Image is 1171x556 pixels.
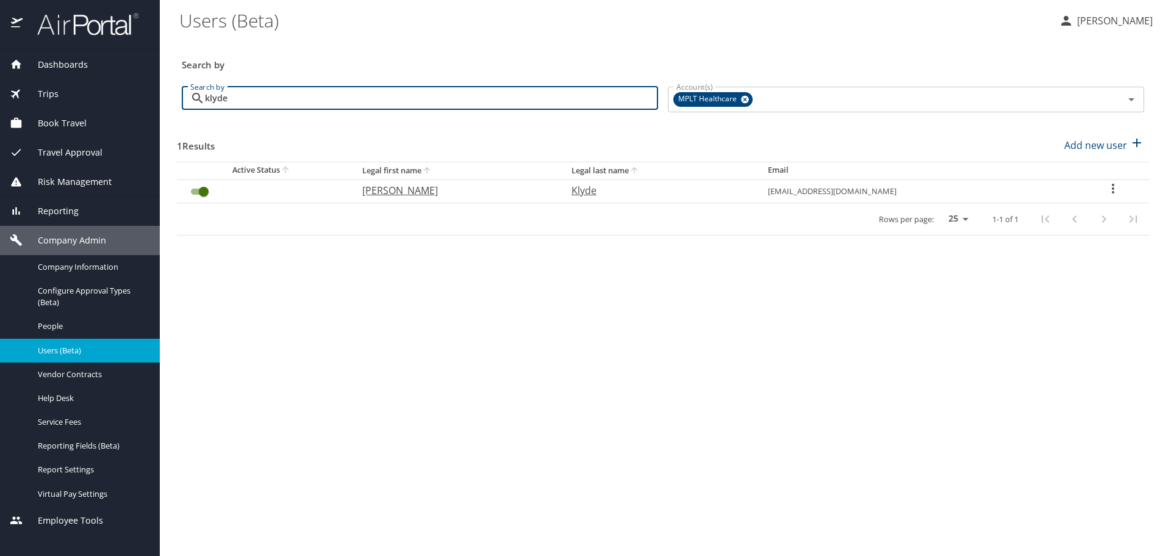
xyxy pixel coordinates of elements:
span: Risk Management [23,175,112,189]
span: Trips [23,87,59,101]
p: Rows per page: [879,215,934,223]
button: sort [421,165,434,177]
span: Virtual Pay Settings [38,488,145,500]
span: Vendor Contracts [38,369,145,380]
select: rows per page [939,210,973,228]
p: 1-1 of 1 [992,215,1019,223]
th: Active Status [177,162,353,179]
span: Company Information [38,261,145,273]
button: Open [1123,91,1140,108]
th: Legal last name [562,162,758,179]
button: [PERSON_NAME] [1054,10,1158,32]
th: Email [758,162,1078,179]
span: MPLT Healthcare [673,93,744,106]
h3: Search by [182,51,1144,72]
div: MPLT Healthcare [673,92,753,107]
p: Klyde [571,183,743,198]
h3: 1 Results [177,132,215,153]
p: [PERSON_NAME] [362,183,547,198]
th: Legal first name [353,162,562,179]
span: Configure Approval Types (Beta) [38,285,145,308]
span: Reporting Fields (Beta) [38,440,145,452]
span: Employee Tools [23,514,103,527]
p: Add new user [1064,138,1127,153]
img: icon-airportal.png [11,12,24,36]
span: Reporting [23,204,79,218]
input: Search by name or email [205,87,658,110]
span: Travel Approval [23,146,102,159]
span: Company Admin [23,234,106,247]
button: Add new user [1059,132,1149,159]
span: Report Settings [38,464,145,475]
img: airportal-logo.png [24,12,138,36]
button: sort [280,165,292,176]
span: Book Travel [23,117,87,130]
p: [PERSON_NAME] [1073,13,1153,28]
span: Dashboards [23,58,88,71]
h1: Users (Beta) [179,1,1049,39]
table: User Search Table [177,162,1149,236]
span: People [38,320,145,332]
td: [EMAIL_ADDRESS][DOMAIN_NAME] [758,179,1078,203]
span: Users (Beta) [38,345,145,356]
button: sort [629,165,641,177]
span: Help Desk [38,392,145,404]
span: Service Fees [38,416,145,428]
